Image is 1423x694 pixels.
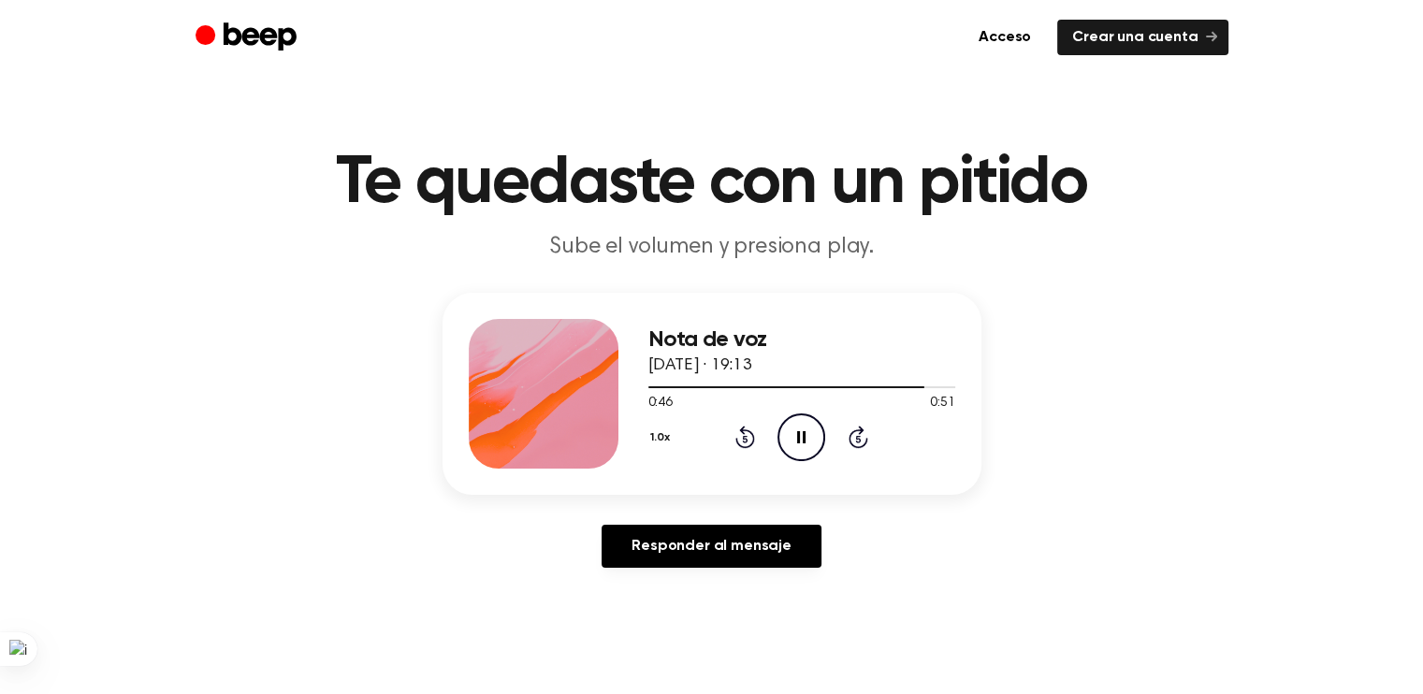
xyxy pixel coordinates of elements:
font: Nota de voz [648,328,767,351]
font: [DATE] · 19:13 [648,357,751,374]
font: Sube el volumen y presiona play. [549,236,874,258]
font: Te quedaste con un pitido [336,150,1087,217]
font: Responder al mensaje [632,539,791,554]
font: Crear una cuenta [1072,30,1198,45]
a: Responder al mensaje [602,525,821,568]
font: Acceso [979,30,1031,45]
a: Acceso [964,20,1046,55]
a: Crear una cuenta [1057,20,1227,55]
font: 0:51 [930,397,954,410]
a: Bip [196,20,301,56]
font: 1.0x [650,432,670,443]
button: 1.0x [648,422,677,454]
font: 0:46 [648,397,673,410]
